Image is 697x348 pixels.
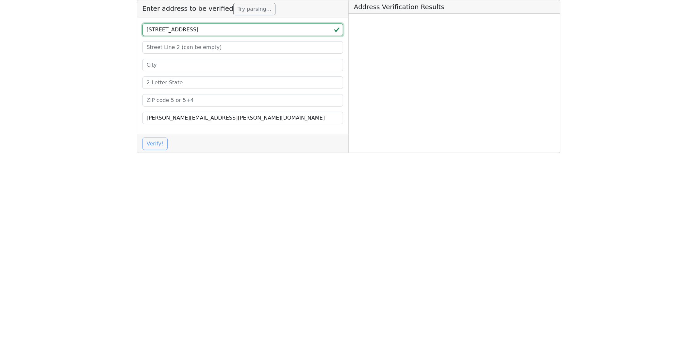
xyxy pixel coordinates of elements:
input: 2-Letter State [142,76,343,89]
input: Your Email [142,112,343,124]
button: Try parsing... [233,3,275,15]
input: ZIP code 5 or 5+4 [142,94,343,107]
h5: Address Verification Results [349,0,560,14]
h5: Enter address to be verified [137,0,349,18]
input: Street Line 1 [142,24,343,36]
input: Street Line 2 (can be empty) [142,41,343,54]
input: City [142,59,343,71]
